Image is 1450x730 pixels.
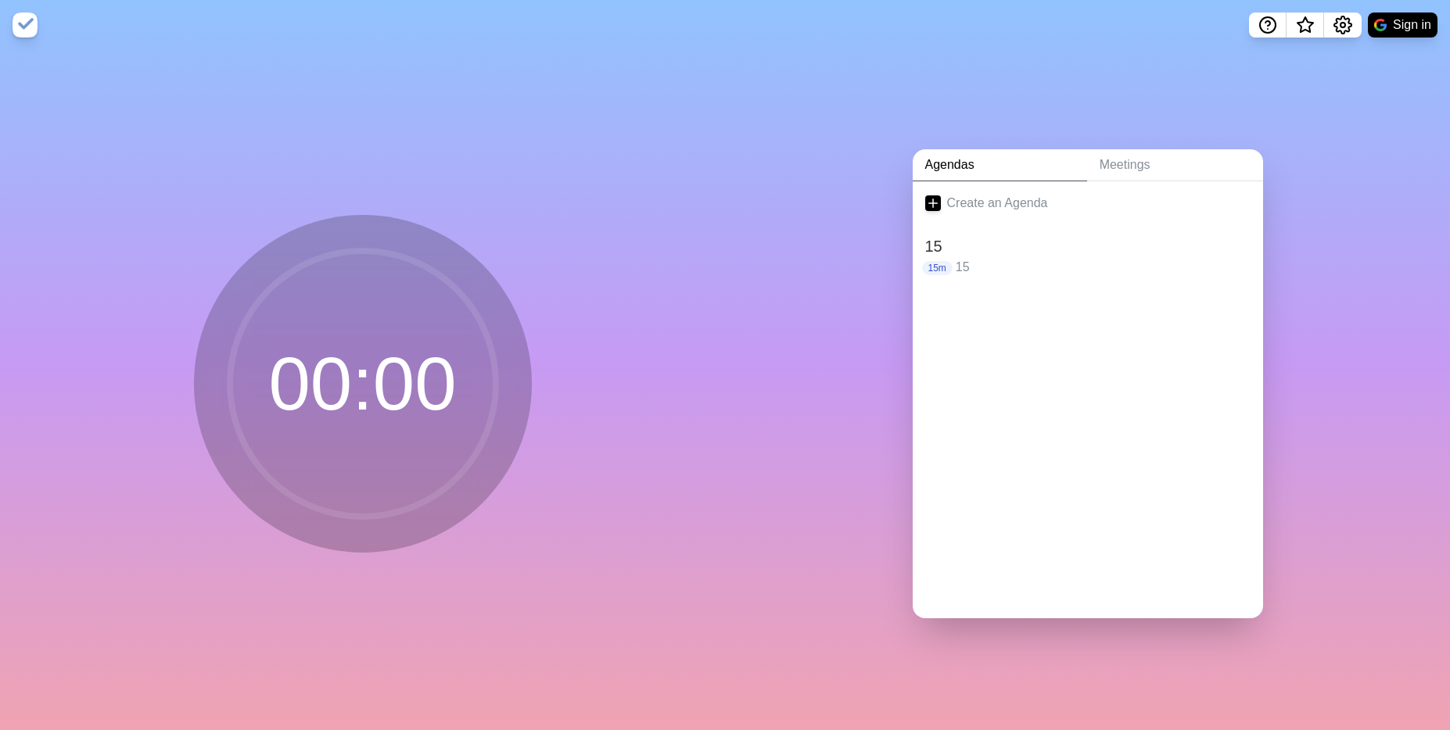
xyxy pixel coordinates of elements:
p: 15 [956,258,1251,277]
button: Settings [1324,13,1362,38]
p: 15m [922,261,953,275]
button: What’s new [1287,13,1324,38]
button: Help [1249,13,1287,38]
img: google logo [1374,19,1387,31]
a: Create an Agenda [913,181,1263,225]
a: Meetings [1087,149,1263,181]
button: Sign in [1368,13,1437,38]
img: timeblocks logo [13,13,38,38]
h2: 15 [925,234,1251,258]
a: Agendas [913,149,1087,181]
